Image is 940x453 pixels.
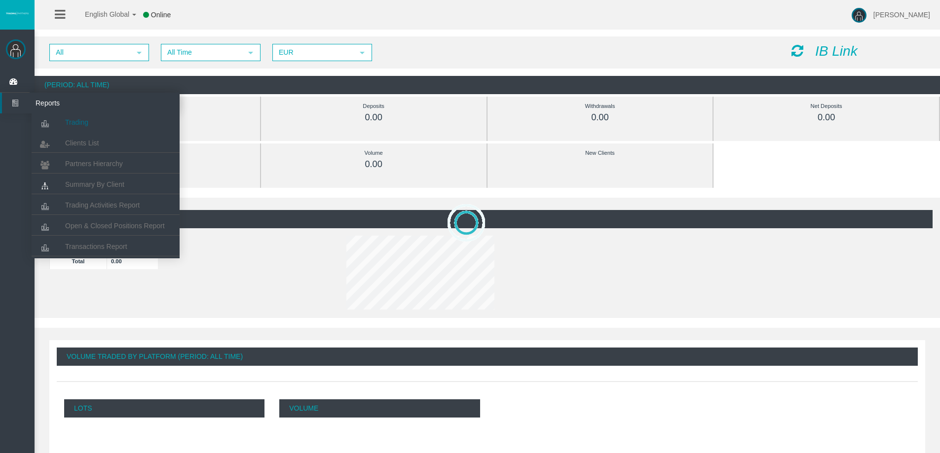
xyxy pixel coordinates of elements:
span: select [358,49,366,57]
div: Withdrawals [510,101,691,112]
span: Trading Activities Report [65,201,140,209]
span: English Global [72,10,129,18]
div: 0.00 [736,112,917,123]
span: Open & Closed Positions Report [65,222,165,230]
span: Clients List [65,139,99,147]
div: New Clients [510,147,691,159]
div: Deposits [283,101,464,112]
div: 0.00 [283,159,464,170]
td: 0.00 [107,253,158,269]
a: Summary By Client [32,175,180,193]
span: Reports [28,93,125,113]
span: All [50,45,130,60]
span: Summary By Client [65,180,124,188]
p: Lots [64,399,264,418]
div: 0.00 [283,112,464,123]
span: EUR [273,45,353,60]
a: Clients List [32,134,180,152]
a: Trading Activities Report [32,196,180,214]
a: Partners Hierarchy [32,155,180,173]
span: Trading [65,118,88,126]
span: Partners Hierarchy [65,160,123,168]
div: (Period: All Time) [35,76,940,94]
i: IB Link [815,43,858,59]
a: Open & Closed Positions Report [32,217,180,235]
i: Reload Dashboard [791,44,803,58]
div: Volume [283,147,464,159]
div: Net Deposits [736,101,917,112]
img: logo.svg [5,11,30,15]
div: 0.00 [510,112,691,123]
img: user-image [852,8,866,23]
td: Total [50,253,107,269]
span: [PERSON_NAME] [873,11,930,19]
div: Volume Traded By Platform (Period: All Time) [57,348,918,366]
span: select [247,49,255,57]
span: select [135,49,143,57]
p: Volume [279,399,480,418]
a: Reports [2,93,180,113]
a: Trading [32,113,180,131]
span: Transactions Report [65,243,127,250]
span: All Time [162,45,242,60]
span: Online [151,11,171,19]
a: Transactions Report [32,238,180,255]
